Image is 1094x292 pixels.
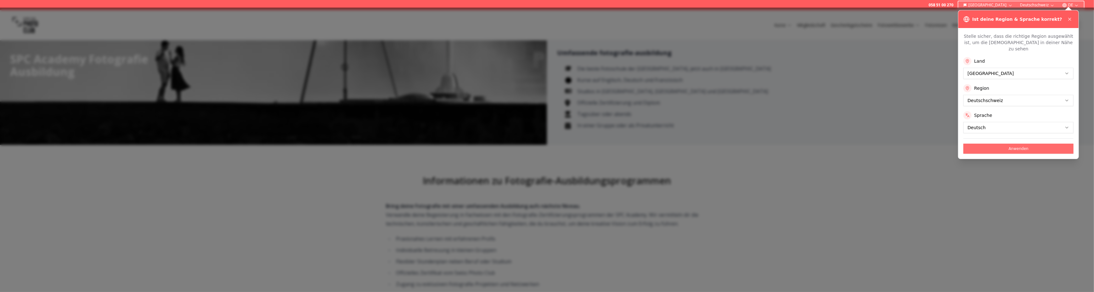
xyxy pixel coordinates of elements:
[974,112,992,118] label: Sprache
[974,85,989,91] label: Region
[961,1,1015,9] button: [GEOGRAPHIC_DATA]
[974,58,985,64] label: Land
[963,144,1074,154] button: Anwenden
[963,33,1074,52] p: Stelle sicher, dass die richtige Region ausgewählt ist, um die [DEMOGRAPHIC_DATA] in deiner Nähe ...
[928,3,953,8] a: 058 51 00 270
[972,16,1062,22] h3: Ist deine Region & Sprache korrekt?
[1018,1,1057,9] button: Deutschschweiz
[1060,1,1081,9] button: DE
